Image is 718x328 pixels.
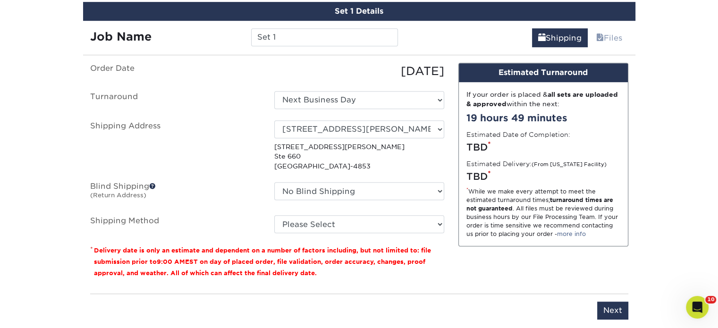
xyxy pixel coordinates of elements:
iframe: Intercom live chat [686,296,709,319]
a: Shipping [532,28,588,47]
span: files [596,34,604,42]
div: TBD [466,140,620,154]
small: (Return Address) [90,192,146,199]
div: TBD [466,169,620,184]
label: Order Date [83,63,267,80]
strong: turnaround times are not guaranteed [466,196,613,212]
span: 10 [705,296,716,303]
label: Shipping Method [83,215,267,233]
small: (From [US_STATE] Facility) [532,161,607,168]
input: Enter a job name [251,28,398,46]
label: Shipping Address [83,120,267,171]
div: Set 1 Details [83,2,635,21]
strong: Job Name [90,30,152,43]
div: 19 hours 49 minutes [466,111,620,125]
div: While we make every attempt to meet the estimated turnaround times; . All files must be reviewed ... [466,187,620,238]
iframe: Google Customer Reviews [2,299,80,325]
span: shipping [538,34,546,42]
small: Delivery date is only an estimate and dependent on a number of factors including, but not limited... [94,247,431,277]
label: Blind Shipping [83,182,267,204]
p: [STREET_ADDRESS][PERSON_NAME] Ste 660 [GEOGRAPHIC_DATA]-4853 [274,142,444,171]
a: more info [557,230,586,237]
input: Next [597,302,628,320]
a: Files [590,28,628,47]
span: 9:00 AM [157,258,185,265]
label: Estimated Date of Completion: [466,130,570,139]
div: Estimated Turnaround [459,63,628,82]
div: If your order is placed & within the next: [466,90,620,109]
label: Turnaround [83,91,267,109]
div: [DATE] [267,63,451,80]
label: Estimated Delivery: [466,159,607,168]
